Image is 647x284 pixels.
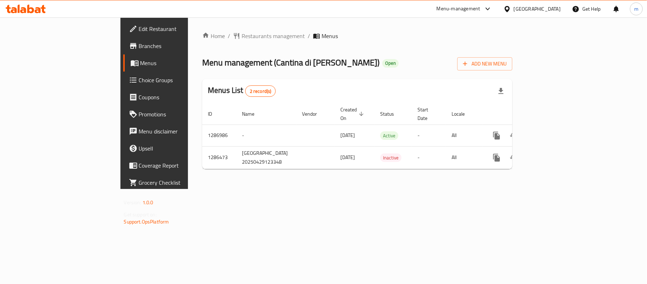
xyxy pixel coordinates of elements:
[634,5,638,13] span: m
[139,144,223,153] span: Upsell
[380,132,398,140] span: Active
[482,103,562,125] th: Actions
[437,5,480,13] div: Menu-management
[139,25,223,33] span: Edit Restaurant
[123,54,228,72] a: Menus
[139,178,223,187] span: Grocery Checklist
[124,217,169,226] a: Support.OpsPlatform
[322,32,338,40] span: Menus
[246,88,276,95] span: 2 record(s)
[382,59,399,68] div: Open
[236,125,296,146] td: -
[488,149,505,166] button: more
[123,20,228,37] a: Edit Restaurant
[123,140,228,157] a: Upsell
[202,54,379,70] span: Menu management ( Cantina di [PERSON_NAME] )
[417,105,437,122] span: Start Date
[236,146,296,169] td: [GEOGRAPHIC_DATA] 20250429123348
[457,57,512,70] button: Add New Menu
[202,103,562,169] table: enhanced table
[380,153,401,162] div: Inactive
[139,110,223,119] span: Promotions
[452,110,474,118] span: Locale
[340,105,366,122] span: Created On
[142,198,153,207] span: 1.0.0
[208,85,276,97] h2: Menus List
[340,153,355,162] span: [DATE]
[123,37,228,54] a: Branches
[302,110,326,118] span: Vendor
[308,32,310,40] li: /
[208,110,221,118] span: ID
[382,60,399,66] span: Open
[123,106,228,123] a: Promotions
[139,127,223,136] span: Menu disclaimer
[123,72,228,89] a: Choice Groups
[139,93,223,101] span: Coupons
[380,110,403,118] span: Status
[139,161,223,170] span: Coverage Report
[124,210,157,219] span: Get support on:
[123,123,228,140] a: Menu disclaimer
[412,146,446,169] td: -
[242,110,264,118] span: Name
[123,89,228,106] a: Coupons
[233,32,305,40] a: Restaurants management
[202,32,512,40] nav: breadcrumb
[123,157,228,174] a: Coverage Report
[340,131,355,140] span: [DATE]
[514,5,561,13] div: [GEOGRAPHIC_DATA]
[228,32,230,40] li: /
[139,76,223,84] span: Choice Groups
[463,59,507,68] span: Add New Menu
[488,127,505,144] button: more
[245,85,276,97] div: Total records count
[446,125,482,146] td: All
[124,198,141,207] span: Version:
[242,32,305,40] span: Restaurants management
[139,42,223,50] span: Branches
[446,146,482,169] td: All
[123,174,228,191] a: Grocery Checklist
[412,125,446,146] td: -
[492,83,509,100] div: Export file
[380,154,401,162] span: Inactive
[505,127,522,144] button: Change Status
[140,59,223,67] span: Menus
